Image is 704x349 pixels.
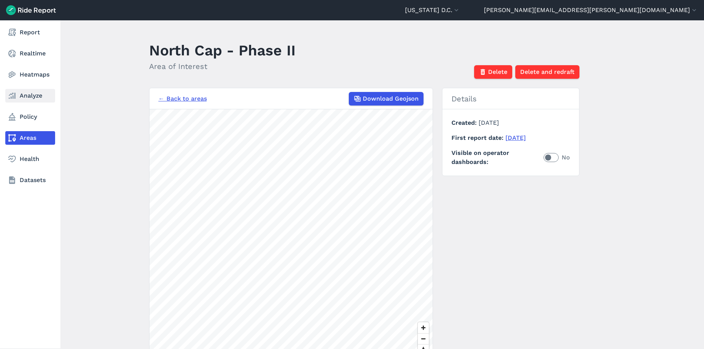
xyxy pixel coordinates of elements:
a: Datasets [5,173,55,187]
button: [PERSON_NAME][EMAIL_ADDRESS][PERSON_NAME][DOMAIN_NAME] [484,6,698,15]
button: Zoom in [418,322,429,333]
a: Health [5,152,55,166]
button: Delete [474,65,512,79]
a: ← Back to areas [159,94,207,103]
a: Realtime [5,47,55,60]
button: Delete and redraft [515,65,579,79]
a: Analyze [5,89,55,103]
button: [US_STATE] D.C. [405,6,460,15]
img: Ride Report [6,5,56,15]
h2: Area of Interest [149,61,296,72]
button: Download Geojson [349,92,424,106]
button: Zoom out [418,333,429,344]
a: Areas [5,131,55,145]
a: Policy [5,110,55,124]
h2: Details [442,88,579,109]
span: Created [451,119,479,126]
label: No [544,153,570,162]
span: Visible on operator dashboards [451,148,544,167]
span: Delete [488,67,507,77]
a: Report [5,26,55,39]
span: Download Geojson [363,94,419,103]
a: [DATE] [505,134,526,141]
h1: North Cap - Phase II [149,40,296,61]
span: [DATE] [479,119,499,126]
span: First report date [451,134,505,141]
a: Heatmaps [5,68,55,81]
span: Delete and redraft [520,67,575,77]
